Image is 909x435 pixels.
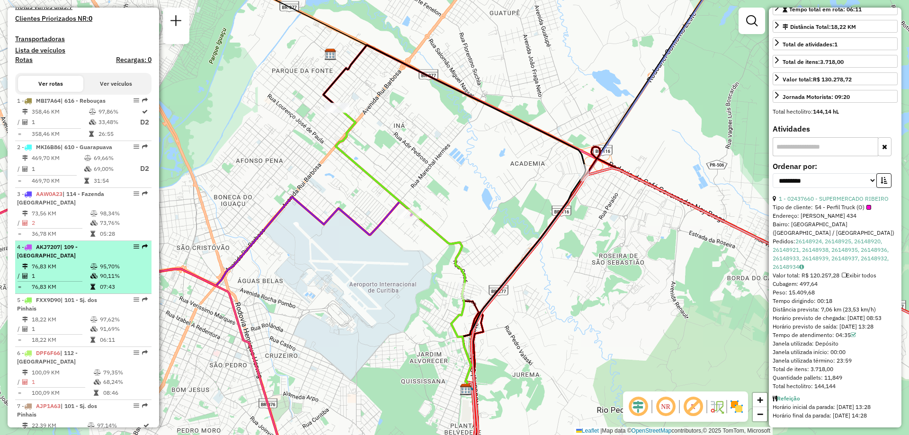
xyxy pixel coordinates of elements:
button: Ver veículos [83,76,149,92]
p: D2 [140,117,149,128]
p: D2 [132,163,149,174]
span: | 114 - Fazenda [GEOGRAPHIC_DATA] [17,190,104,206]
div: Janela utilizada: Depósito [773,339,898,348]
span: Peso: 15.409,68 [773,289,815,296]
div: Valor total: R$ 120.257,28 [773,271,898,280]
i: % de utilização da cubagem [90,220,98,226]
button: Ordem crescente [876,173,891,188]
td: 358,46 KM [31,129,89,139]
em: Opções [134,98,139,103]
td: 36,78 KM [31,229,90,239]
td: = [17,229,22,239]
a: Exibir filtros [742,11,761,30]
td: 100,09 KM [31,368,93,377]
span: 1 - [17,97,106,104]
span: Exibir todos [842,272,876,279]
label: Ordenar por: [773,160,898,172]
td: = [17,129,22,139]
em: Rota exportada [142,350,148,355]
i: % de utilização do peso [94,370,101,375]
span: | 101 - Sj. dos Pinhais [17,296,97,312]
em: Rota exportada [142,244,148,249]
i: Tempo total em rota [84,178,89,184]
em: Opções [134,350,139,355]
button: Ver rotas [18,76,83,92]
a: OpenStreetMap [632,427,672,434]
td: = [17,335,22,345]
a: 26148924, 26148925, 26148920, 26148921, 26148938, 26148935, 26148936, 26148933, 26148939, 2614893... [773,238,889,270]
span: 18,22 KM [831,23,856,30]
span: | 616 - Rebouças [61,97,106,104]
i: % de utilização do peso [88,423,95,428]
i: % de utilização do peso [90,317,98,322]
i: % de utilização do peso [90,211,98,216]
div: Valor total: [783,75,852,84]
em: Opções [134,403,139,408]
td: 33,48% [98,116,140,128]
span: | 112 - [GEOGRAPHIC_DATA] [17,349,78,365]
span: 4 - [17,243,78,259]
h4: Transportadoras [15,35,151,43]
div: Horário previsto de saída: [DATE] 13:28 [773,322,898,331]
td: 1 [31,163,84,175]
span: Cubagem: 497,64 [773,280,818,287]
strong: 1 [834,41,838,48]
span: 7 - [17,402,97,418]
i: Total de Atividades [22,220,28,226]
span: 6 - [17,349,78,365]
i: Total de Atividades [22,166,28,172]
td: 05:28 [99,229,147,239]
i: Distância Total [22,109,28,115]
td: 2 [31,218,90,228]
span: AJP1A63 [36,402,61,409]
div: Horário inicial da parada: [DATE] 13:28 [773,403,898,411]
span: FXX9D90 [36,296,61,303]
td: 69,00% [93,163,131,175]
td: 1 [31,116,89,128]
span: 54 - Perfil Truck (O) [815,203,871,212]
em: Rota exportada [142,98,148,103]
td: 1 [31,324,90,334]
div: Map data © contributors,© 2025 TomTom, Microsoft [574,427,773,435]
a: Total de atividades:1 [773,37,898,50]
em: Rota exportada [142,144,148,150]
img: Fluxo de ruas [709,399,724,414]
i: % de utilização da cubagem [84,166,91,172]
td: 76,83 KM [31,282,90,292]
a: Nova sessão e pesquisa [167,11,186,33]
td: 73,56 KM [31,209,90,218]
div: Total hectolitro: [773,107,898,116]
i: Total de Atividades [22,326,28,332]
span: | 610 - Guarapuava [61,143,112,151]
span: AKJ7207 [36,243,60,250]
td: 358,46 KM [31,107,89,116]
h4: Lista de veículos [15,46,151,54]
i: Distância Total [22,370,28,375]
a: Jornada Motorista: 09:20 [773,90,898,103]
a: Zoom out [753,407,767,421]
td: 69,66% [93,153,131,163]
i: % de utilização da cubagem [90,326,98,332]
strong: 144,14 hL [813,108,839,115]
em: Rota exportada [142,191,148,196]
div: Tempo dirigindo: 00:18 [773,297,898,305]
span: | 101 - Sj. dos Pinhais [17,402,97,418]
i: Distância Total [22,264,28,269]
h4: Clientes Priorizados NR: [15,15,151,23]
i: % de utilização da cubagem [90,273,98,279]
i: Tempo total em rota [90,231,95,237]
span: | 109 - [GEOGRAPHIC_DATA] [17,243,78,259]
span: | [600,427,602,434]
span: DPF6F66 [36,349,60,356]
em: Rota exportada [142,297,148,302]
i: Total de Atividades [22,379,28,385]
i: % de utilização do peso [84,155,91,161]
td: 26:55 [98,129,140,139]
a: 1 - 02437660 - SUPERMERCADO RIBEIRO [779,195,889,202]
div: Horário final da parada: [DATE] 14:28 [773,411,898,420]
div: Janela utilizada início: 00:00 [773,348,898,356]
div: Total hectolitro: 144,144 [773,382,898,391]
td: 22,39 KM [31,421,87,430]
div: Distância Total: [783,23,856,31]
i: Tempo total em rota [89,131,94,137]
